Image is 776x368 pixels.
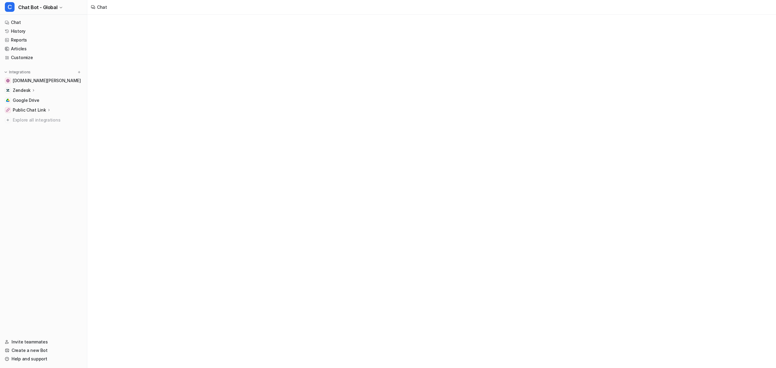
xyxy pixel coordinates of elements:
[13,107,46,113] p: Public Chat Link
[13,78,81,84] span: [DOMAIN_NAME][PERSON_NAME]
[2,45,85,53] a: Articles
[2,36,85,44] a: Reports
[18,3,57,12] span: Chat Bot - Global
[9,70,31,75] p: Integrations
[13,97,39,103] span: Google Drive
[6,99,10,102] img: Google Drive
[2,69,32,75] button: Integrations
[2,27,85,35] a: History
[6,79,10,82] img: price-agg-sandy.vercel.app
[77,70,81,74] img: menu_add.svg
[2,96,85,105] a: Google DriveGoogle Drive
[5,117,11,123] img: explore all integrations
[2,346,85,355] a: Create a new Bot
[2,338,85,346] a: Invite teammates
[5,2,15,12] span: C
[13,87,31,93] p: Zendesk
[2,18,85,27] a: Chat
[2,53,85,62] a: Customize
[6,89,10,92] img: Zendesk
[2,116,85,124] a: Explore all integrations
[2,355,85,363] a: Help and support
[4,70,8,74] img: expand menu
[2,76,85,85] a: price-agg-sandy.vercel.app[DOMAIN_NAME][PERSON_NAME]
[6,108,10,112] img: Public Chat Link
[97,4,107,10] div: Chat
[13,115,82,125] span: Explore all integrations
